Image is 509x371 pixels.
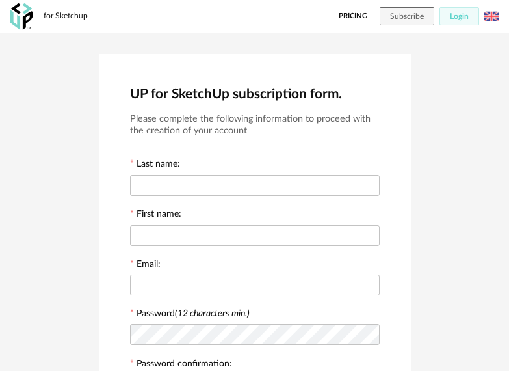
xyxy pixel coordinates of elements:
[484,9,499,23] img: us
[130,359,232,371] label: Password confirmation:
[137,309,250,318] label: Password
[439,7,479,25] button: Login
[450,12,469,20] span: Login
[44,11,88,21] div: for Sketchup
[380,7,434,25] button: Subscribe
[130,85,380,103] h2: UP for SketchUp subscription form.
[175,309,250,318] i: (12 characters min.)
[130,113,380,137] h3: Please complete the following information to proceed with the creation of your account
[130,210,181,221] label: First name:
[130,159,180,171] label: Last name:
[390,12,424,20] span: Subscribe
[339,7,367,25] a: Pricing
[10,3,33,30] img: OXP
[130,260,161,271] label: Email:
